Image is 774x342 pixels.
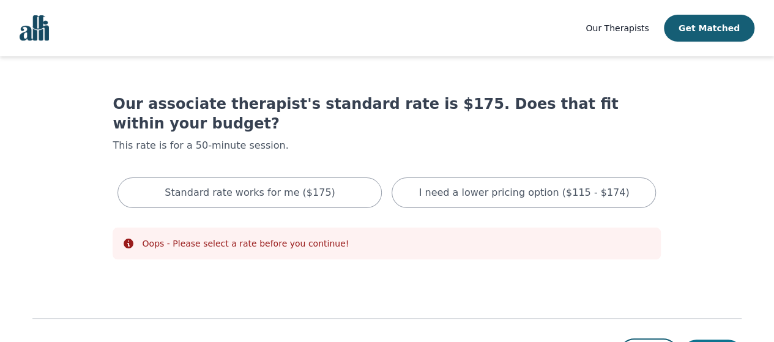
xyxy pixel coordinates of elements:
button: Get Matched [664,15,754,42]
p: I need a lower pricing option ($115 - $174) [419,185,630,200]
img: alli logo [20,15,49,41]
p: This rate is for a 50-minute session. [113,138,661,153]
span: Oops - [142,239,169,248]
a: Our Therapists [586,21,649,35]
h1: Our associate therapist's standard rate is $175. Does that fit within your budget? [113,94,661,133]
span: Our Therapists [586,23,649,33]
p: Standard rate works for me ($175) [165,185,335,200]
div: Please select a rate before you continue! [142,237,349,250]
